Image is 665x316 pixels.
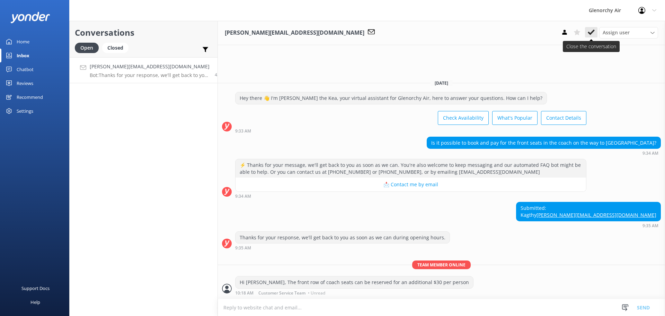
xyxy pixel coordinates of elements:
div: ⚡ Thanks for your message, we'll get back to you as soon as we can. You're also welcome to keep m... [236,159,586,178]
button: Contact Details [541,111,586,125]
span: • Unread [308,291,325,295]
strong: 9:35 AM [642,224,658,228]
div: Open [75,43,99,53]
div: Is it possible to book and pay for the front seats in the coach on the way to [GEOGRAPHIC_DATA]? [427,137,660,149]
div: Sep 08 2025 09:34am (UTC +12:00) Pacific/Auckland [427,151,661,155]
div: Assign User [599,27,658,38]
span: Sep 08 2025 09:35am (UTC +12:00) Pacific/Auckland [215,72,223,78]
a: [PERSON_NAME][EMAIL_ADDRESS][DOMAIN_NAME] [537,212,656,218]
div: Sep 08 2025 10:18am (UTC +12:00) Pacific/Auckland [235,290,473,295]
strong: 9:34 AM [235,194,251,198]
div: Help [30,295,40,309]
div: Sep 08 2025 09:33am (UTC +12:00) Pacific/Auckland [235,128,586,133]
a: Open [75,44,102,51]
span: Customer Service Team [258,291,305,295]
div: Sep 08 2025 09:35am (UTC +12:00) Pacific/Auckland [235,245,450,250]
div: Settings [17,104,33,118]
div: Recommend [17,90,43,104]
strong: 9:34 AM [642,151,658,155]
div: Inbox [17,49,29,62]
button: 📩 Contact me by email [236,178,586,191]
button: Check Availability [438,111,489,125]
div: Reviews [17,76,33,90]
div: Thanks for your response, we'll get back to you as soon as we can during opening hours. [236,232,450,244]
img: yonder-white-logo.png [10,12,50,23]
strong: 9:35 AM [235,246,251,250]
div: Support Docs [21,281,50,295]
div: Chatbot [17,62,34,76]
a: [PERSON_NAME][EMAIL_ADDRESS][DOMAIN_NAME]Bot:Thanks for your response, we'll get back to you as s... [70,57,218,83]
div: Home [17,35,29,49]
strong: 10:18 AM [235,291,254,295]
button: What's Popular [492,111,538,125]
strong: 9:33 AM [235,129,251,133]
div: Hi [PERSON_NAME], The front row of coach seats can be reserved for an additional $30 per person [236,276,473,288]
p: Bot: Thanks for your response, we'll get back to you as soon as we can during opening hours. [90,72,210,78]
div: Submitted: Kagthy [516,202,660,221]
h4: [PERSON_NAME][EMAIL_ADDRESS][DOMAIN_NAME] [90,63,210,70]
div: Sep 08 2025 09:35am (UTC +12:00) Pacific/Auckland [516,223,661,228]
a: Closed [102,44,132,51]
span: Team member online [412,261,471,269]
span: [DATE] [431,80,452,86]
div: Sep 08 2025 09:34am (UTC +12:00) Pacific/Auckland [235,194,586,198]
span: Assign user [603,29,630,36]
h3: [PERSON_NAME][EMAIL_ADDRESS][DOMAIN_NAME] [225,28,364,37]
div: Closed [102,43,128,53]
h2: Conversations [75,26,212,39]
div: Hey there 👋 I'm [PERSON_NAME] the Kea, your virtual assistant for Glenorchy Air, here to answer y... [236,92,547,104]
